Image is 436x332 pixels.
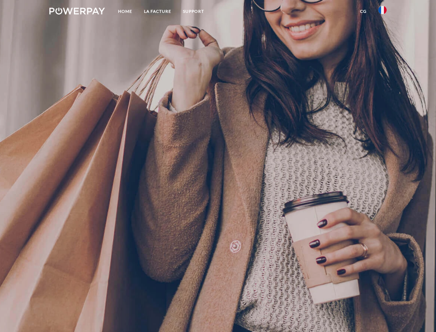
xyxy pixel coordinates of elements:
[354,5,372,18] a: CG
[49,8,105,15] img: logo-powerpay-white.svg
[138,5,177,18] a: LA FACTURE
[378,6,387,14] img: fr
[112,5,138,18] a: Home
[177,5,210,18] a: Support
